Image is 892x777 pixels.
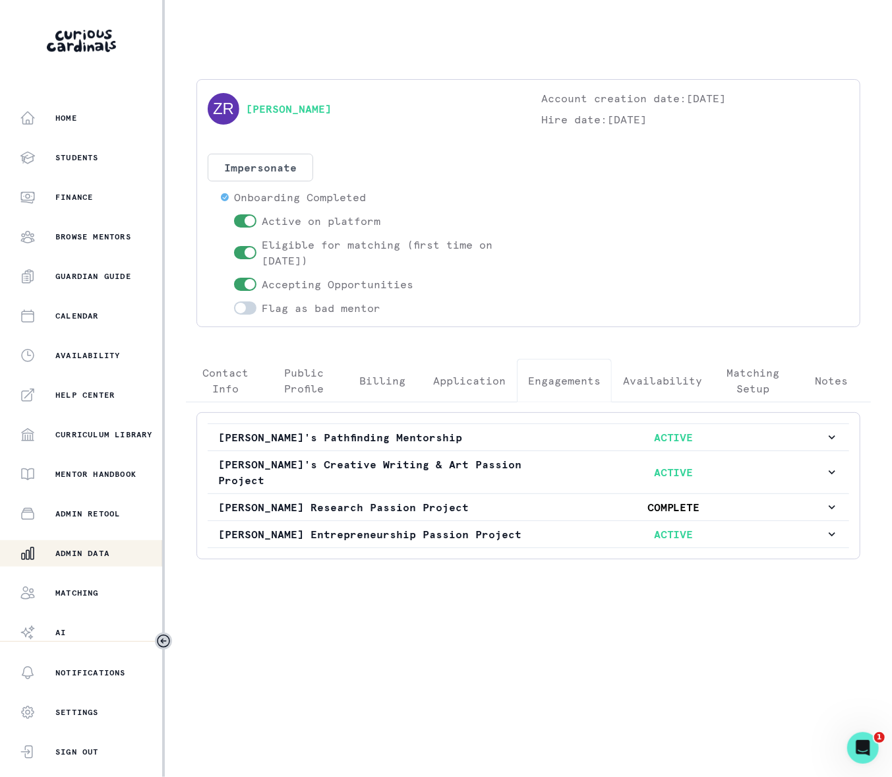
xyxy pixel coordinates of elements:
[522,499,826,515] p: COMPLETE
[522,429,826,445] p: ACTIVE
[55,152,99,163] p: Students
[522,526,826,542] p: ACTIVE
[55,548,109,559] p: Admin Data
[197,365,253,396] p: Contact Info
[55,311,99,321] p: Calendar
[208,154,313,181] button: Impersonate
[815,373,848,388] p: Notes
[262,213,380,229] p: Active on platform
[874,732,885,743] span: 1
[208,494,849,520] button: [PERSON_NAME] Research Passion ProjectCOMPLETE
[55,588,99,598] p: Matching
[234,189,366,205] p: Onboarding Completed
[433,373,506,388] p: Application
[208,521,849,547] button: [PERSON_NAME] Entrepreneurship Passion ProjectACTIVE
[623,373,702,388] p: Availability
[55,469,136,480] p: Mentor Handbook
[246,101,332,117] a: [PERSON_NAME]
[528,373,601,388] p: Engagements
[55,390,115,400] p: Help Center
[218,526,522,542] p: [PERSON_NAME] Entrepreneurship Passion Project
[218,499,522,515] p: [PERSON_NAME] Research Passion Project
[55,509,120,519] p: Admin Retool
[725,365,781,396] p: Matching Setup
[55,113,77,123] p: Home
[55,429,153,440] p: Curriculum Library
[262,300,380,316] p: Flag as bad mentor
[208,451,849,493] button: [PERSON_NAME]'s Creative Writing & Art Passion ProjectACTIVE
[276,365,332,396] p: Public Profile
[847,732,879,764] iframe: Intercom live chat
[208,424,849,451] button: [PERSON_NAME]'s Pathfinding MentorshipACTIVE
[208,93,239,125] img: svg
[55,232,131,242] p: Browse Mentors
[55,192,93,202] p: Finance
[55,271,131,282] p: Guardian Guide
[218,429,522,445] p: [PERSON_NAME]'s Pathfinding Mentorship
[262,237,516,268] p: Eligible for matching (first time on [DATE])
[542,111,850,127] p: Hire date: [DATE]
[360,373,406,388] p: Billing
[218,456,522,488] p: [PERSON_NAME]'s Creative Writing & Art Passion Project
[55,350,120,361] p: Availability
[47,30,116,52] img: Curious Cardinals Logo
[542,90,850,106] p: Account creation date: [DATE]
[55,668,126,678] p: Notifications
[522,464,826,480] p: ACTIVE
[55,747,99,757] p: Sign Out
[55,627,66,638] p: AI
[55,707,99,718] p: Settings
[155,633,172,650] button: Toggle sidebar
[262,276,413,292] p: Accepting Opportunities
